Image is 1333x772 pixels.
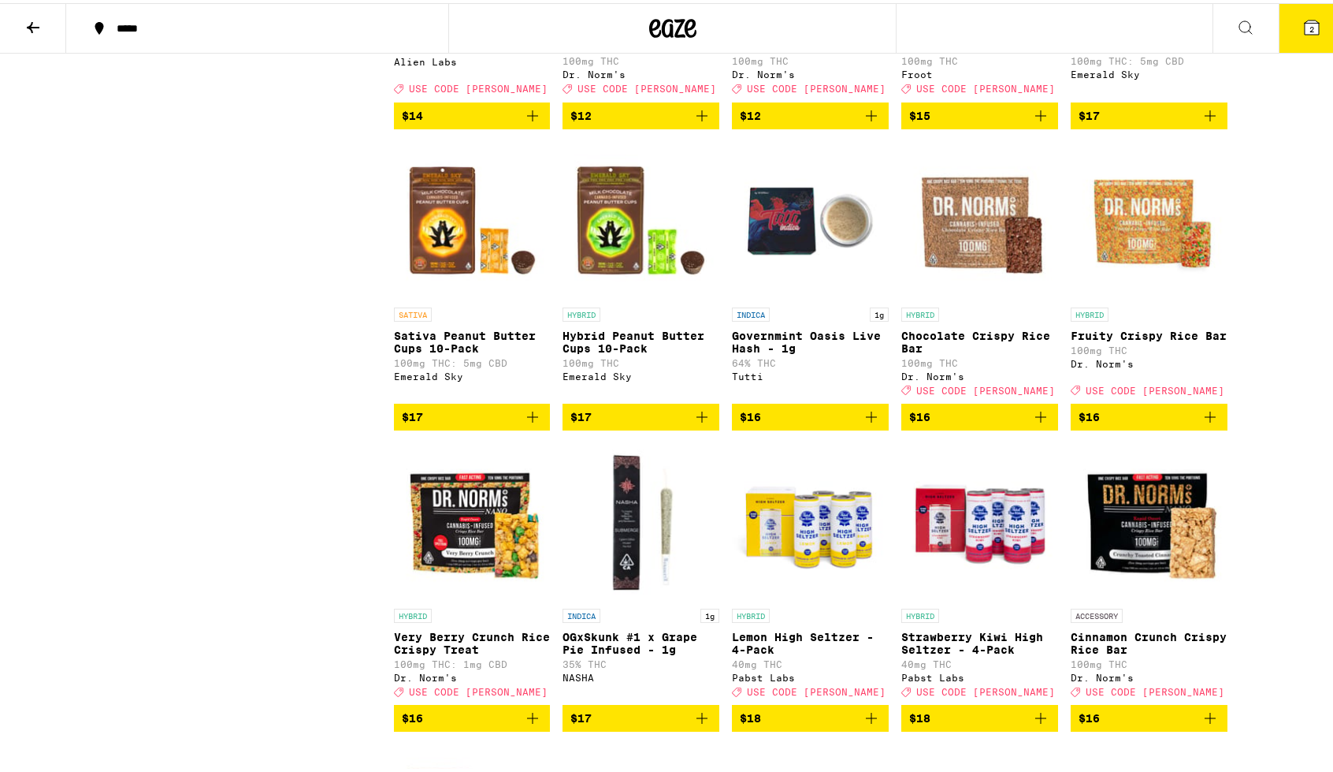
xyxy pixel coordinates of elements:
[1071,401,1227,427] button: Add to bag
[563,656,719,666] p: 35% THC
[732,656,889,666] p: 40mg THC
[1071,304,1108,319] p: HYBRID
[394,54,551,64] div: Alien Labs
[563,355,719,365] p: 100mg THC
[901,99,1058,126] button: Add to bag
[563,440,719,598] img: NASHA - OGxSkunk #1 x Grape Pie Infused - 1g
[9,11,113,24] span: Hi. Need any help?
[563,66,719,76] div: Dr. Norm's
[740,709,761,722] span: $18
[916,382,1055,393] span: USE CODE [PERSON_NAME]
[563,139,719,401] a: Open page for Hybrid Peanut Butter Cups 10-Pack from Emerald Sky
[394,440,551,598] img: Dr. Norm's - Very Berry Crunch Rice Crispy Treat
[901,656,1058,666] p: 40mg THC
[732,355,889,365] p: 64% THC
[1071,356,1227,366] div: Dr. Norm's
[563,440,719,702] a: Open page for OGxSkunk #1 x Grape Pie Infused - 1g from NASHA
[563,401,719,427] button: Add to bag
[1071,53,1227,63] p: 100mg THC: 5mg CBD
[732,401,889,427] button: Add to bag
[1071,139,1227,296] img: Dr. Norm's - Fruity Crispy Rice Bar
[732,326,889,352] p: Governmint Oasis Live Hash - 1g
[394,656,551,666] p: 100mg THC: 1mg CBD
[394,99,551,126] button: Add to bag
[1071,656,1227,666] p: 100mg THC
[402,106,423,119] span: $14
[394,628,551,653] p: Very Berry Crunch Rice Crispy Treat
[870,304,889,319] p: 1g
[901,440,1058,702] a: Open page for Strawberry Kiwi High Seltzer - 4-Pack from Pabst Labs
[732,53,889,63] p: 100mg THC
[402,709,423,722] span: $16
[732,99,889,126] button: Add to bag
[901,139,1058,401] a: Open page for Chocolate Crispy Rice Bar from Dr. Norm's
[394,355,551,365] p: 100mg THC: 5mg CBD
[563,628,719,653] p: OGxSkunk #1 x Grape Pie Infused - 1g
[1071,628,1227,653] p: Cinnamon Crunch Crispy Rice Bar
[1071,702,1227,729] button: Add to bag
[563,368,719,379] div: Emerald Sky
[901,326,1058,352] p: Chocolate Crispy Rice Bar
[732,440,889,702] a: Open page for Lemon High Seltzer - 4-Pack from Pabst Labs
[732,606,770,620] p: HYBRID
[563,139,719,296] img: Emerald Sky - Hybrid Peanut Butter Cups 10-Pack
[1071,342,1227,352] p: 100mg THC
[394,139,551,296] img: Emerald Sky - Sativa Peanut Butter Cups 10-Pack
[901,440,1058,598] img: Pabst Labs - Strawberry Kiwi High Seltzer - 4-Pack
[732,139,889,296] img: Tutti - Governmint Oasis Live Hash - 1g
[1086,382,1224,393] span: USE CODE [PERSON_NAME]
[909,106,930,119] span: $15
[1071,139,1227,401] a: Open page for Fruity Crispy Rice Bar from Dr. Norm's
[909,709,930,722] span: $18
[1071,440,1227,598] img: Dr. Norm's - Cinnamon Crunch Crispy Rice Bar
[740,408,761,420] span: $16
[732,139,889,401] a: Open page for Governmint Oasis Live Hash - 1g from Tutti
[732,628,889,653] p: Lemon High Seltzer - 4-Pack
[747,81,886,91] span: USE CODE [PERSON_NAME]
[570,408,592,420] span: $17
[901,628,1058,653] p: Strawberry Kiwi High Seltzer - 4-Pack
[1071,606,1123,620] p: ACCESSORY
[700,606,719,620] p: 1g
[394,304,432,319] p: SATIVA
[732,66,889,76] div: Dr. Norm's
[916,81,1055,91] span: USE CODE [PERSON_NAME]
[394,368,551,379] div: Emerald Sky
[1071,66,1227,76] div: Emerald Sky
[394,401,551,427] button: Add to bag
[901,53,1058,63] p: 100mg THC
[1079,709,1100,722] span: $16
[732,440,889,598] img: Pabst Labs - Lemon High Seltzer - 4-Pack
[1071,99,1227,126] button: Add to bag
[901,304,939,319] p: HYBRID
[563,606,600,620] p: INDICA
[901,139,1058,296] img: Dr. Norm's - Chocolate Crispy Rice Bar
[901,606,939,620] p: HYBRID
[1309,21,1314,31] span: 2
[402,408,423,420] span: $17
[563,99,719,126] button: Add to bag
[1071,669,1227,680] div: Dr. Norm's
[394,606,432,620] p: HYBRID
[409,684,548,694] span: USE CODE [PERSON_NAME]
[577,81,716,91] span: USE CODE [PERSON_NAME]
[732,368,889,379] div: Tutti
[1079,408,1100,420] span: $16
[394,440,551,702] a: Open page for Very Berry Crunch Rice Crispy Treat from Dr. Norm's
[732,304,770,319] p: INDICA
[394,702,551,729] button: Add to bag
[732,669,889,680] div: Pabst Labs
[1086,684,1224,694] span: USE CODE [PERSON_NAME]
[563,304,600,319] p: HYBRID
[394,326,551,352] p: Sativa Peanut Butter Cups 10-Pack
[916,684,1055,694] span: USE CODE [PERSON_NAME]
[740,106,761,119] span: $12
[570,106,592,119] span: $12
[394,139,551,401] a: Open page for Sativa Peanut Butter Cups 10-Pack from Emerald Sky
[909,408,930,420] span: $16
[563,702,719,729] button: Add to bag
[901,368,1058,379] div: Dr. Norm's
[570,709,592,722] span: $17
[901,401,1058,427] button: Add to bag
[732,702,889,729] button: Add to bag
